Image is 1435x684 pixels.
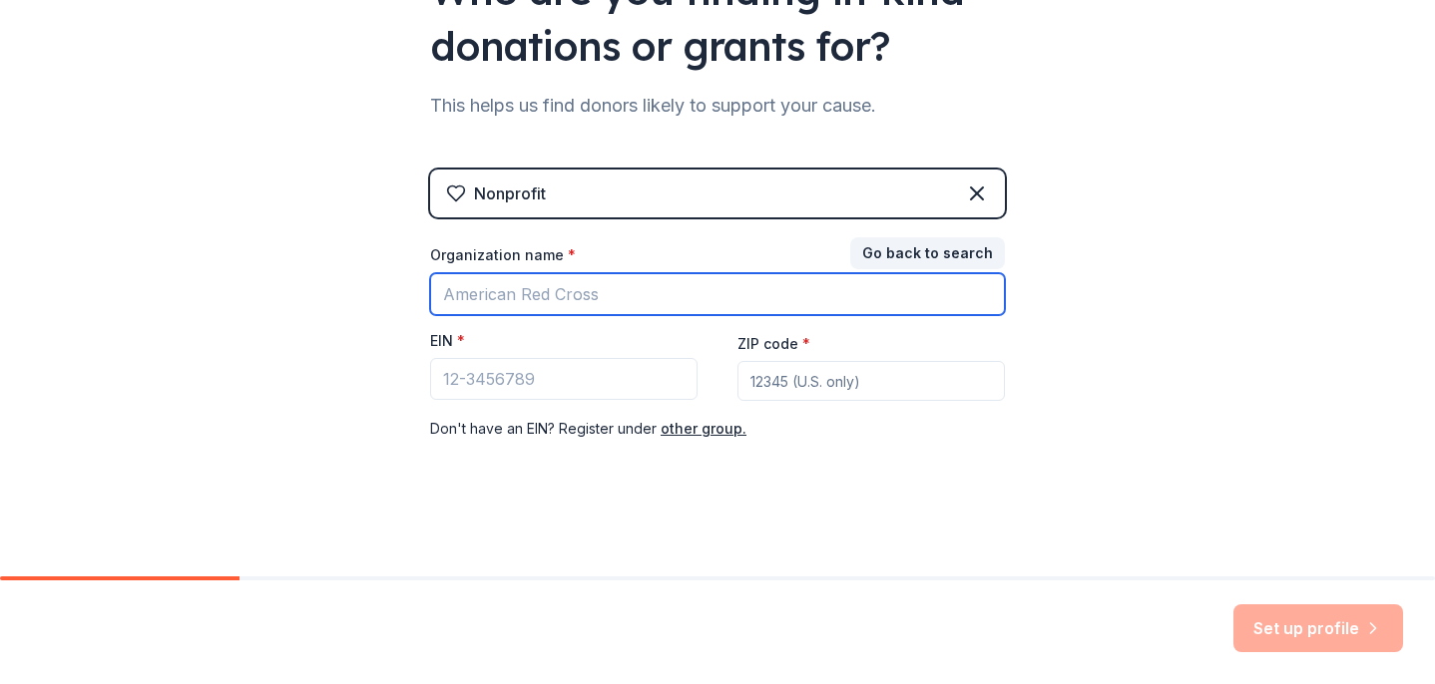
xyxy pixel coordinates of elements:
[430,273,1005,315] input: American Red Cross
[430,417,1005,441] div: Don ' t have an EIN? Register under
[474,181,546,205] div: Nonprofit
[737,361,1005,401] input: 12345 (U.S. only)
[430,358,698,400] input: 12-3456789
[737,334,810,354] label: ZIP code
[430,331,465,351] label: EIN
[430,90,1005,122] div: This helps us find donors likely to support your cause.
[850,237,1005,269] button: Go back to search
[661,417,746,441] button: other group.
[430,245,576,265] label: Organization name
